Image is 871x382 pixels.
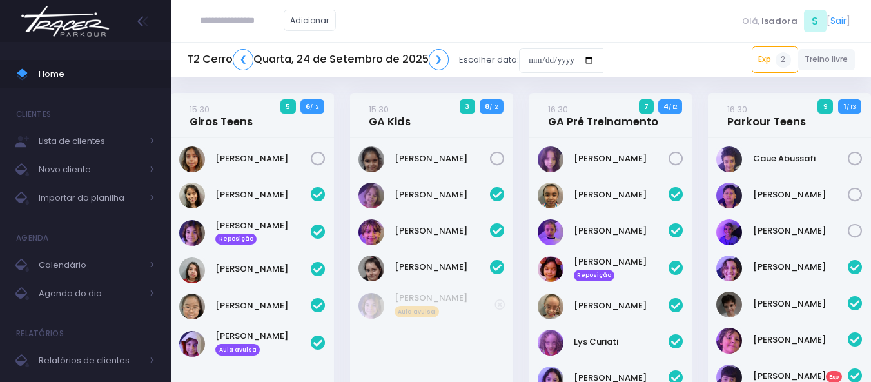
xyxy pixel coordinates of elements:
[358,219,384,245] img: Martina Bertoluci
[574,336,669,348] a: Lys Curiati
[776,52,791,68] span: 2
[190,103,253,128] a: 15:30Giros Teens
[215,330,311,356] a: [PERSON_NAME] Aula avulsa
[306,101,310,112] strong: 6
[233,49,253,70] a: ❮
[369,103,411,128] a: 15:30GA Kids
[538,330,563,356] img: Lys Curiati
[753,297,848,310] a: [PERSON_NAME]
[538,146,563,172] img: Maria lana lewin
[179,294,205,319] img: Natália Mie Sunami
[395,261,490,274] a: [PERSON_NAME]
[215,152,311,165] a: [PERSON_NAME]
[179,331,205,357] img: Theo Porto Consiglio
[358,183,384,208] img: Amora vizer cerqueira
[761,15,798,28] span: Isadora
[847,103,856,111] small: / 13
[395,225,490,237] a: [PERSON_NAME]
[844,101,847,112] strong: 1
[179,257,205,283] img: Luana Beggs
[358,146,384,172] img: Laura da Silva Borges
[215,344,260,356] span: Aula avulsa
[310,103,318,111] small: / 12
[429,49,449,70] a: ❯
[574,256,669,281] a: [PERSON_NAME] Reposição
[663,101,669,112] strong: 4
[395,292,494,317] a: [PERSON_NAME] Aula avulsa
[574,270,615,281] span: Reposição
[39,133,142,150] span: Lista de clientes
[215,234,257,245] span: Reposição
[716,219,742,245] img: Thiago Broitman
[284,10,337,31] a: Adicionar
[39,190,142,206] span: Importar da planilha
[817,99,833,114] span: 9
[753,188,848,201] a: [PERSON_NAME]
[574,225,669,237] a: [PERSON_NAME]
[538,183,563,208] img: Caroline Pacheco Duarte
[798,49,856,70] a: Treino livre
[716,256,742,281] img: Estela Nunes catto
[574,152,669,165] a: [PERSON_NAME]
[538,219,563,245] img: Isabella Rodrigues Tavares
[215,188,311,201] a: [PERSON_NAME]
[737,6,855,35] div: [ ]
[485,101,489,112] strong: 8
[753,261,848,274] a: [PERSON_NAME]
[395,306,439,317] span: Aula avulsa
[753,225,848,237] a: [PERSON_NAME]
[548,103,658,128] a: 16:30GA Pré Treinamento
[16,225,49,251] h4: Agenda
[179,146,205,172] img: Marina Winck Arantes
[215,299,311,312] a: [PERSON_NAME]
[727,103,806,128] a: 16:30Parkour Teens
[358,256,384,281] img: Valentina Relvas Souza
[716,146,742,172] img: Caue Abussafi
[215,219,311,245] a: [PERSON_NAME] Reposição
[830,14,847,28] a: Sair
[395,188,490,201] a: [PERSON_NAME]
[369,103,389,116] small: 15:30
[742,15,759,28] span: Olá,
[179,183,205,208] img: Catharina Morais Ablas
[716,292,742,317] img: Gabriel Amaral Alves
[548,103,568,116] small: 16:30
[39,257,142,274] span: Calendário
[179,220,205,246] img: Gabriela Porto Consiglio
[39,161,142,178] span: Novo cliente
[16,101,51,127] h4: Clientes
[489,103,498,111] small: / 12
[538,294,563,319] img: Julia Pacheco Duarte
[39,66,155,83] span: Home
[190,103,210,116] small: 15:30
[358,293,384,319] img: Gabriela Porto Consiglio
[716,183,742,208] img: Felipe Jorge Bittar Sousa
[215,263,311,276] a: [PERSON_NAME]
[39,285,142,302] span: Agenda do dia
[716,328,742,354] img: Gabriel Leão
[538,256,563,282] img: Julia Kallas Cohen
[574,188,669,201] a: [PERSON_NAME]
[187,45,603,75] div: Escolher data:
[460,99,475,114] span: 3
[39,352,142,369] span: Relatórios de clientes
[395,152,490,165] a: [PERSON_NAME]
[574,299,669,312] a: [PERSON_NAME]
[727,103,747,116] small: 16:30
[804,10,827,32] span: S
[16,321,64,347] h4: Relatórios
[669,103,677,111] small: / 12
[752,46,798,72] a: Exp2
[280,99,296,114] span: 5
[753,152,848,165] a: Caue Abussafi
[753,334,848,347] a: [PERSON_NAME]
[187,49,449,70] h5: T2 Cerro Quarta, 24 de Setembro de 2025
[639,99,654,114] span: 7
